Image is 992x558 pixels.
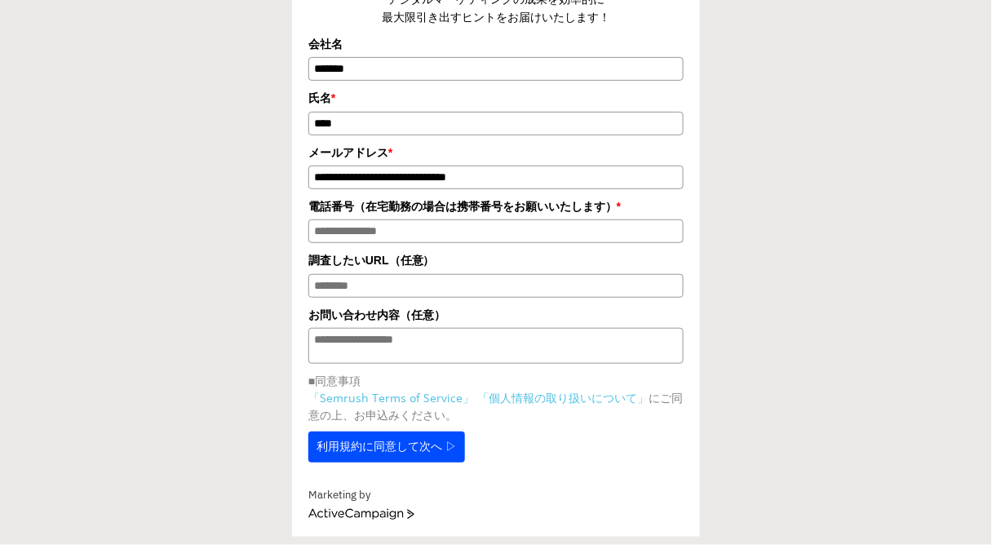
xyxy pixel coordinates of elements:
[308,372,684,389] p: ■同意事項
[308,432,465,463] button: 利用規約に同意して次へ ▷
[308,89,684,107] label: 氏名
[308,487,684,504] div: Marketing by
[477,390,649,405] a: 「個人情報の取り扱いについて」
[308,390,474,405] a: 「Semrush Terms of Service」
[308,389,684,423] p: にご同意の上、お申込みください。
[308,144,684,162] label: メールアドレス
[308,35,684,53] label: 会社名
[308,197,684,215] label: 電話番号（在宅勤務の場合は携帯番号をお願いいたします）
[308,306,684,324] label: お問い合わせ内容（任意）
[308,251,684,269] label: 調査したいURL（任意）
